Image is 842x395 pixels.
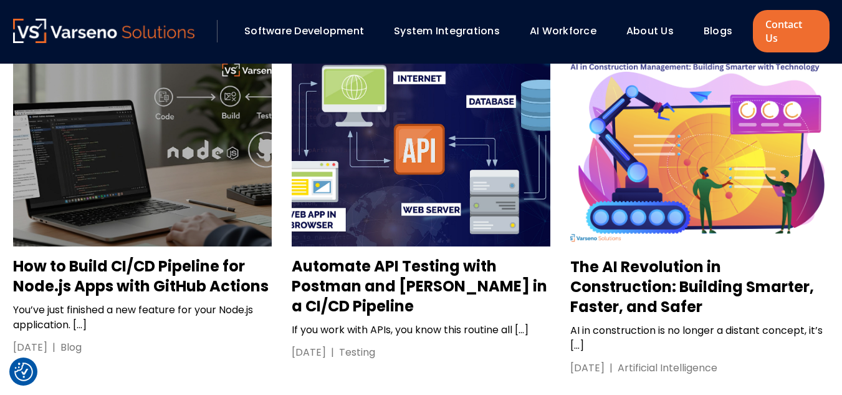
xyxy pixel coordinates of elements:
div: Software Development [238,21,381,42]
div: | [47,340,60,355]
a: Contact Us [753,10,829,52]
div: | [605,361,618,376]
div: [DATE] [292,345,326,360]
a: Blogs [704,24,732,38]
div: AI Workforce [524,21,614,42]
img: Revisit consent button [14,363,33,381]
a: Automate API Testing with Postman and Newman in a CI/CD Pipeline Automate API Testing with Postma... [292,52,550,360]
div: [DATE] [13,340,47,355]
div: | [326,345,339,360]
a: AI Workforce [530,24,596,38]
img: Automate API Testing with Postman and Newman in a CI/CD Pipeline [292,52,550,246]
div: [DATE] [570,361,605,376]
a: About Us [626,24,674,38]
a: The AI Revolution in Construction: Building Smarter, Faster, and Safer The AI Revolution in Const... [570,52,829,376]
p: If you work with APIs, you know this routine all […] [292,323,550,338]
img: The AI Revolution in Construction: Building Smarter, Faster, and Safer [570,52,829,247]
button: Cookie Settings [14,363,33,381]
a: Varseno Solutions – Product Engineering & IT Services [13,19,195,44]
img: Varseno Solutions – Product Engineering & IT Services [13,19,195,43]
a: Software Development [244,24,364,38]
a: System Integrations [394,24,500,38]
img: How to Build CI/CD Pipeline for Node.js Apps with GitHub Actions [13,52,272,246]
h3: The AI Revolution in Construction: Building Smarter, Faster, and Safer [570,257,829,317]
h3: Automate API Testing with Postman and [PERSON_NAME] in a CI/CD Pipeline [292,256,550,316]
a: How to Build CI/CD Pipeline for Node.js Apps with GitHub Actions How to Build CI/CD Pipeline for ... [13,52,272,355]
p: AI in construction is no longer a distant concept, it’s […] [570,323,829,353]
div: Blog [60,340,82,355]
div: About Us [620,21,691,42]
div: System Integrations [388,21,517,42]
div: Artificial Intelligence [618,361,717,376]
h3: How to Build CI/CD Pipeline for Node.js Apps with GitHub Actions [13,256,272,296]
p: You’ve just finished a new feature for your Node.js application. […] [13,303,272,333]
div: Testing [339,345,375,360]
div: Blogs [697,21,750,42]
